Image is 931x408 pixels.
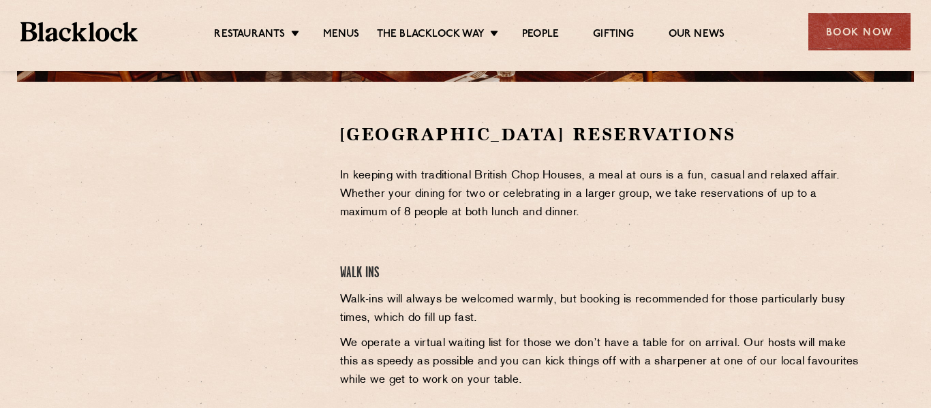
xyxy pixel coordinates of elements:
[522,28,559,43] a: People
[340,264,863,283] h4: Walk Ins
[20,22,138,42] img: BL_Textured_Logo-footer-cropped.svg
[593,28,634,43] a: Gifting
[340,167,863,222] p: In keeping with traditional British Chop Houses, a meal at ours is a fun, casual and relaxed affa...
[808,13,911,50] div: Book Now
[669,28,725,43] a: Our News
[118,123,271,328] iframe: OpenTable make booking widget
[323,28,360,43] a: Menus
[340,291,863,328] p: Walk-ins will always be welcomed warmly, but booking is recommended for those particularly busy t...
[340,334,863,390] p: We operate a virtual waiting list for those we don’t have a table for on arrival. Our hosts will ...
[214,28,285,43] a: Restaurants
[377,28,485,43] a: The Blacklock Way
[340,123,863,146] h2: [GEOGRAPHIC_DATA] Reservations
